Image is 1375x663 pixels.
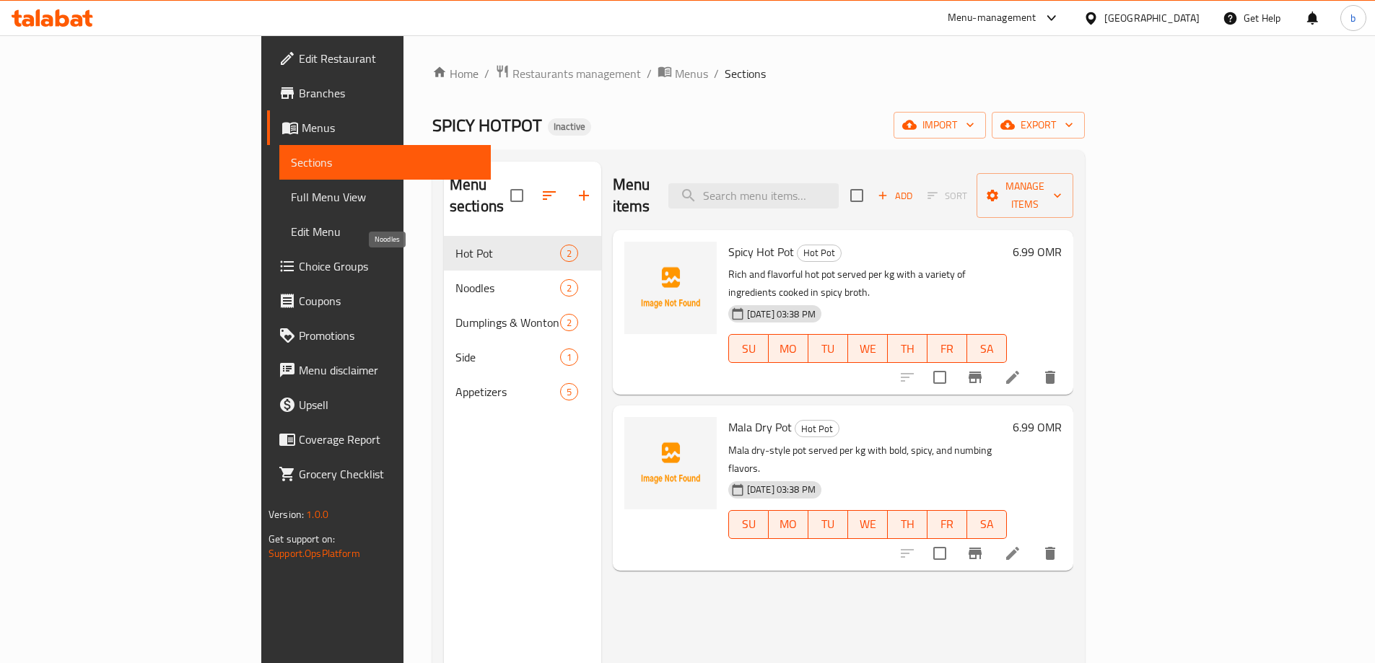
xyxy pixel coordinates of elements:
[267,284,491,318] a: Coupons
[774,514,803,535] span: MO
[291,188,479,206] span: Full Menu View
[279,180,491,214] a: Full Menu View
[432,64,1085,83] nav: breadcrumb
[1104,10,1200,26] div: [GEOGRAPHIC_DATA]
[1033,536,1068,571] button: delete
[269,505,304,524] span: Version:
[848,334,888,363] button: WE
[267,249,491,284] a: Choice Groups
[854,338,882,359] span: WE
[888,334,927,363] button: TH
[927,510,967,539] button: FR
[299,258,479,275] span: Choice Groups
[267,353,491,387] a: Menu disclaimer
[948,9,1036,27] div: Menu-management
[977,173,1073,218] button: Manage items
[728,265,1007,302] p: Rich and flavorful hot pot served per kg with a variety of ingredients cooked in spicy broth.
[741,307,821,321] span: [DATE] 03:38 PM
[872,185,918,207] button: Add
[624,417,717,509] img: Mala Dry Pot
[958,536,992,571] button: Branch-specific-item
[306,505,328,524] span: 1.0.0
[455,383,560,400] span: Appetizers
[279,145,491,180] a: Sections
[455,245,560,262] span: Hot Pot
[769,334,808,363] button: MO
[728,510,769,539] button: SU
[973,514,1001,535] span: SA
[967,510,1007,539] button: SA
[291,154,479,171] span: Sections
[814,338,842,359] span: TU
[905,116,974,134] span: import
[560,279,578,297] div: items
[735,514,763,535] span: SU
[808,334,848,363] button: TU
[795,420,839,437] div: Hot Pot
[432,109,542,141] span: SPICY HOTPOT
[455,314,560,331] span: Dumplings & Wonton
[267,318,491,353] a: Promotions
[918,185,977,207] span: Select section first
[444,305,601,340] div: Dumplings & Wonton2
[888,510,927,539] button: TH
[302,119,479,136] span: Menus
[291,223,479,240] span: Edit Menu
[444,236,601,271] div: Hot Pot2
[668,183,839,208] input: search
[267,457,491,491] a: Grocery Checklist
[299,396,479,413] span: Upsell
[728,442,1007,478] p: Mala dry-style pot served per kg with bold, spicy, and numbing flavors.
[269,530,335,548] span: Get support on:
[725,65,766,82] span: Sections
[561,385,577,399] span: 5
[502,180,532,211] span: Select all sections
[876,188,915,204] span: Add
[1004,369,1021,386] a: Edit menu item
[769,510,808,539] button: MO
[444,230,601,415] nav: Menu sections
[714,65,719,82] li: /
[1004,545,1021,562] a: Edit menu item
[561,281,577,295] span: 2
[647,65,652,82] li: /
[279,214,491,249] a: Edit Menu
[560,383,578,400] div: items
[814,514,842,535] span: TU
[1013,242,1062,262] h6: 6.99 OMR
[267,76,491,110] a: Branches
[958,360,992,395] button: Branch-specific-item
[894,112,986,139] button: import
[933,514,961,535] span: FR
[567,178,601,213] button: Add section
[973,338,1001,359] span: SA
[925,362,955,392] span: Select to update
[267,110,491,145] a: Menus
[561,351,577,364] span: 1
[728,241,794,263] span: Spicy Hot Pot
[728,416,792,438] span: Mala Dry Pot
[1350,10,1356,26] span: b
[299,465,479,483] span: Grocery Checklist
[774,338,803,359] span: MO
[933,338,961,359] span: FR
[1003,116,1073,134] span: export
[1013,417,1062,437] h6: 6.99 OMR
[299,84,479,102] span: Branches
[444,340,601,374] div: Side1
[455,279,560,297] span: Noodles
[299,431,479,448] span: Coverage Report
[269,544,360,563] a: Support.OpsPlatform
[927,334,967,363] button: FR
[455,348,560,366] span: Side
[444,271,601,305] div: Noodles2
[675,65,708,82] span: Menus
[512,65,641,82] span: Restaurants management
[299,361,479,379] span: Menu disclaimer
[560,245,578,262] div: items
[894,514,922,535] span: TH
[444,374,601,409] div: Appetizers5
